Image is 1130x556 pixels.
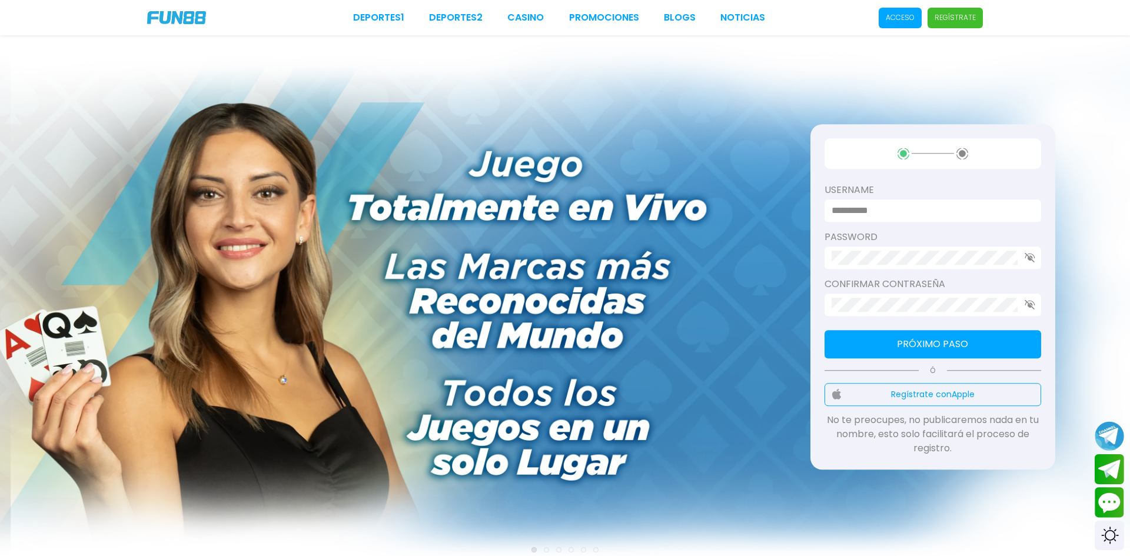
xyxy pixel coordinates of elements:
a: NOTICIAS [720,11,765,25]
a: Deportes2 [429,11,483,25]
a: BLOGS [664,11,696,25]
button: Próximo paso [825,330,1041,358]
p: Ó [825,365,1041,376]
div: Switch theme [1095,521,1124,550]
p: Regístrate [935,12,976,23]
p: No te preocupes, no publicaremos nada en tu nombre, esto solo facilitará el proceso de registro. [825,413,1041,455]
a: CASINO [507,11,544,25]
button: Join telegram channel [1095,421,1124,451]
p: Acceso [886,12,915,23]
label: password [825,230,1041,244]
button: Join telegram [1095,454,1124,485]
img: Company Logo [147,11,206,24]
button: Regístrate conApple [825,383,1041,406]
button: Contact customer service [1095,487,1124,518]
a: Deportes1 [353,11,404,25]
label: username [825,183,1041,197]
a: Promociones [569,11,639,25]
label: Confirmar contraseña [825,277,1041,291]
